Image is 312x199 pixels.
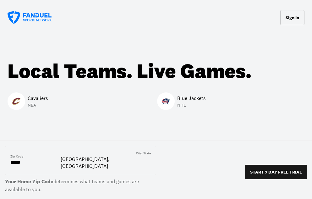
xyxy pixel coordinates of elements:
b: Your Home Zip Code [5,178,53,185]
p: NBA [28,102,48,108]
p: Blue Jackets [177,94,206,102]
div: Zip Code [10,154,23,159]
div: City, State [136,151,151,156]
p: NHL [177,102,206,108]
img: Cavaliers [12,97,20,105]
div: Local Teams. Live Games. [8,59,304,83]
button: START 7 DAY FREE TRIAL [245,165,307,179]
p: Cavaliers [28,94,48,102]
img: Blue Jackets [162,97,170,105]
a: Blue JacketsBlue JacketsBlue JacketsNHL [157,92,206,112]
button: Sign In [280,10,304,25]
label: determines what teams and games are available to you. [5,175,156,198]
p: START 7 DAY FREE TRIAL [250,170,302,174]
a: CavaliersCavaliersCavaliersNBA [8,92,48,112]
div: [GEOGRAPHIC_DATA], [GEOGRAPHIC_DATA] [61,156,151,170]
a: FanDuel Sports Network [8,11,52,24]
